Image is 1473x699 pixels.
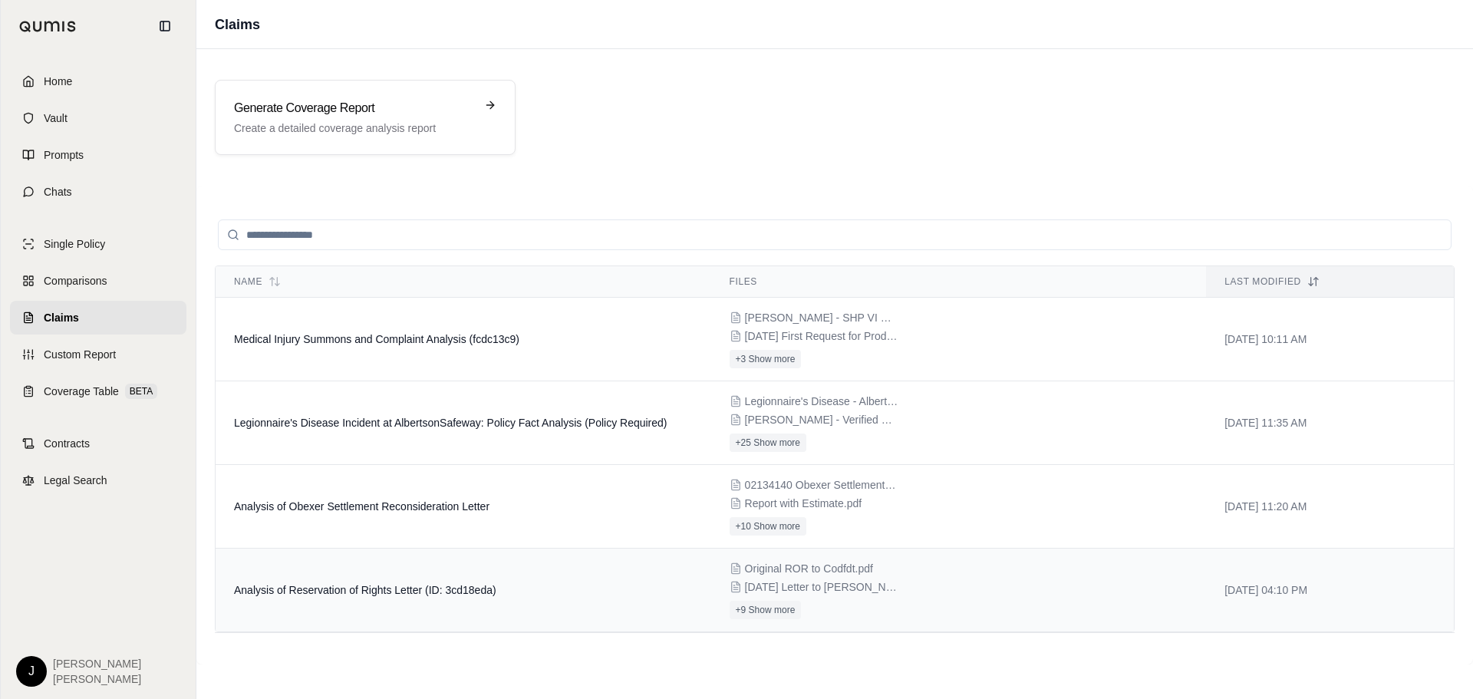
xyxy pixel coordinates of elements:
span: Analysis of Obexer Settlement Reconsideration Letter [234,500,489,513]
button: Collapse sidebar [153,14,177,38]
div: Name [234,275,693,288]
button: +3 Show more [730,350,802,368]
a: Home [10,64,186,98]
span: Comparisons [44,273,107,289]
span: 2025-09-12 Letter to Christine Manson.pdf [745,579,898,595]
a: Prompts [10,138,186,172]
a: Coverage TableBETA [10,374,186,408]
img: Qumis Logo [19,21,77,32]
span: Legal Search [44,473,107,488]
span: Bonnie Lockett - SHP VI Rancharrah JV LLC - Medical Injury - Summons and Complaint.pdf [745,310,898,325]
span: Medical Injury Summons and Complaint Analysis (fcdc13c9) [234,333,519,345]
span: Report with Estimate.pdf [745,496,862,511]
span: [PERSON_NAME] [53,671,141,687]
td: [DATE] 11:35 AM [1206,381,1454,465]
a: Contracts [10,427,186,460]
span: Prompts [44,147,84,163]
span: Custom Report [44,347,116,362]
span: BETA [125,384,157,399]
span: Claims [44,310,79,325]
button: +10 Show more [730,517,806,536]
a: Single Policy [10,227,186,261]
span: Chats [44,184,72,199]
p: Create a detailed coverage analysis report [234,120,475,136]
div: Last modified [1224,275,1435,288]
td: [DATE] 11:20 AM [1206,465,1454,549]
span: Single Policy [44,236,105,252]
th: Files [711,266,1207,298]
a: Custom Report [10,338,186,371]
a: Legal Search [10,463,186,497]
span: Analysis of Reservation of Rights Letter (ID: 3cd18eda) [234,584,496,596]
span: Legionnaire's Disease - AlbertsonSafeway Distribution Center.pdf [745,394,898,409]
span: 02134140 Obexer Settlement Letter reconsideration9.12.25 EDIT .pdf [745,477,898,493]
span: N Herrera - Verified Rule 27 Petition for Pre-Litigation Discovery 042825.pdf [745,412,898,427]
span: Coverage Table [44,384,119,399]
h1: Claims [215,14,260,35]
span: Vault [44,110,68,126]
span: 2025.08.14 First Request for Production of Documents to Def Clearwater at Rancharrah LLC.pdf [745,328,898,344]
span: Original ROR to Codfdt.pdf [745,561,873,576]
span: Home [44,74,72,89]
a: Comparisons [10,264,186,298]
td: [DATE] 04:10 PM [1206,549,1454,632]
button: +25 Show more [730,434,806,452]
button: +9 Show more [730,601,802,619]
span: [PERSON_NAME] [53,656,141,671]
a: Vault [10,101,186,135]
h3: Generate Coverage Report [234,99,475,117]
span: Legionnaire's Disease Incident at AlbertsonSafeway: Policy Fact Analysis (Policy Required) [234,417,667,429]
a: Chats [10,175,186,209]
span: Contracts [44,436,90,451]
a: Claims [10,301,186,335]
div: J [16,656,47,687]
td: [DATE] 10:11 AM [1206,298,1454,381]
